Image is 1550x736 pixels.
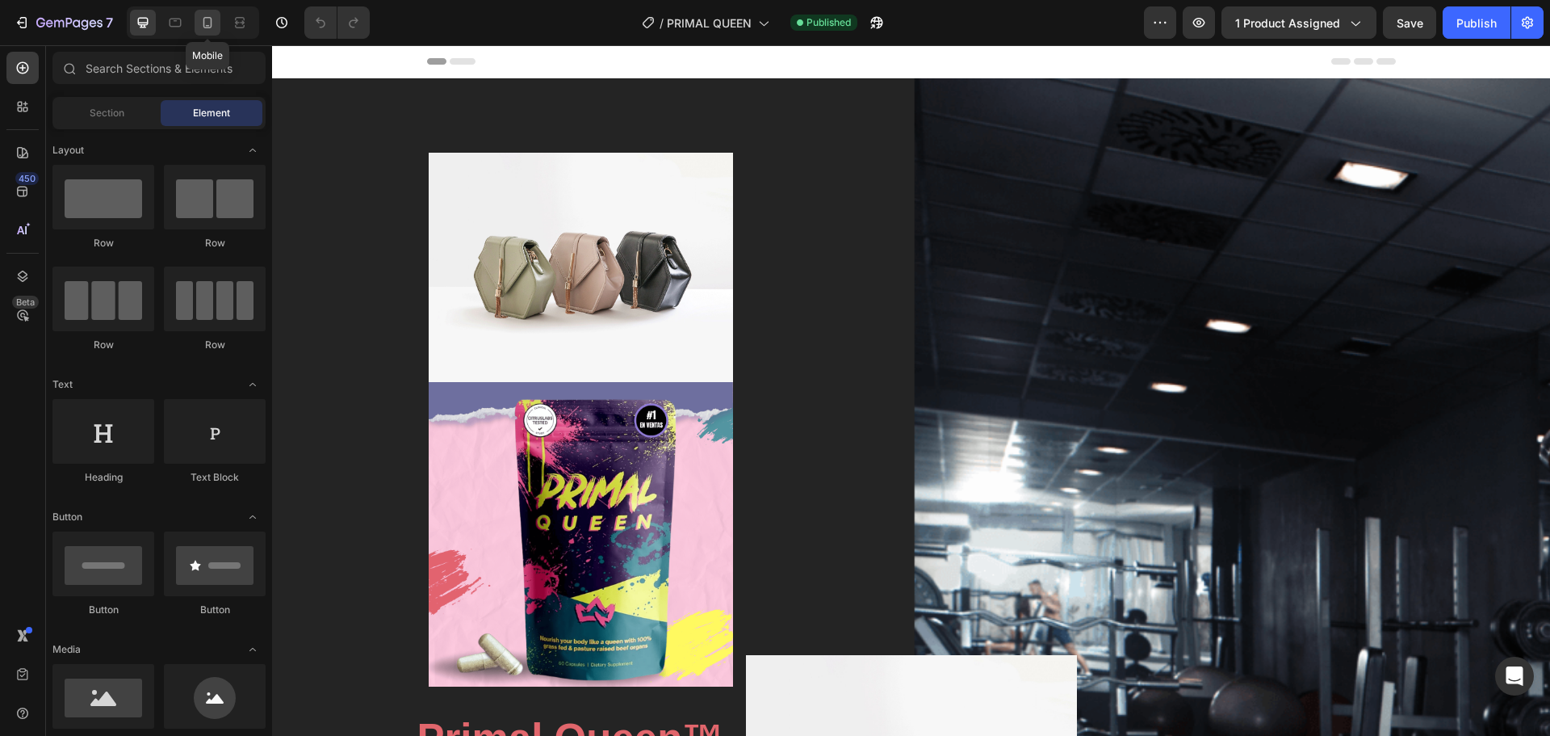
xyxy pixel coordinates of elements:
div: Open Intercom Messenger [1495,657,1534,696]
div: Dominio [85,95,124,106]
span: 1 product assigned [1235,15,1340,32]
img: tab_domain_overview_orange.svg [67,94,80,107]
div: Text Block [164,470,266,485]
div: Button [52,603,154,617]
div: Dominio: [DOMAIN_NAME] [42,42,181,55]
iframe: Design area [272,45,1550,736]
button: Save [1383,6,1436,39]
div: Undo/Redo [304,6,370,39]
div: Row [164,236,266,250]
span: Published [806,15,851,30]
div: v 4.0.25 [45,26,79,39]
img: website_grey.svg [26,42,39,55]
span: Button [52,510,82,524]
span: Layout [52,143,84,158]
img: logo_orange.svg [26,26,39,39]
button: Publish [1443,6,1510,39]
div: Beta [12,296,39,309]
div: Heading [52,470,154,485]
input: Search Sections & Elements [52,52,266,84]
img: tab_keywords_by_traffic_grey.svg [172,94,185,107]
span: Toggle open [240,372,266,397]
button: 7 [6,6,120,39]
div: Row [164,338,266,352]
span: Toggle open [240,637,266,662]
button: 1 product assigned [1221,6,1376,39]
span: Toggle open [240,504,266,530]
span: Element [193,106,230,120]
p: 7 [106,13,113,32]
span: Toggle open [240,137,266,163]
span: Save [1397,16,1423,30]
span: PRIMAL QUEEN [667,15,752,32]
span: Media [52,642,81,657]
div: Palabras clave [190,95,257,106]
span: / [660,15,664,32]
div: Row [52,338,154,352]
span: Section [90,106,124,120]
div: Button [164,603,266,617]
div: 450 [15,172,39,185]
div: Row [52,236,154,250]
div: Publish [1456,15,1497,32]
span: Text [52,377,73,392]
